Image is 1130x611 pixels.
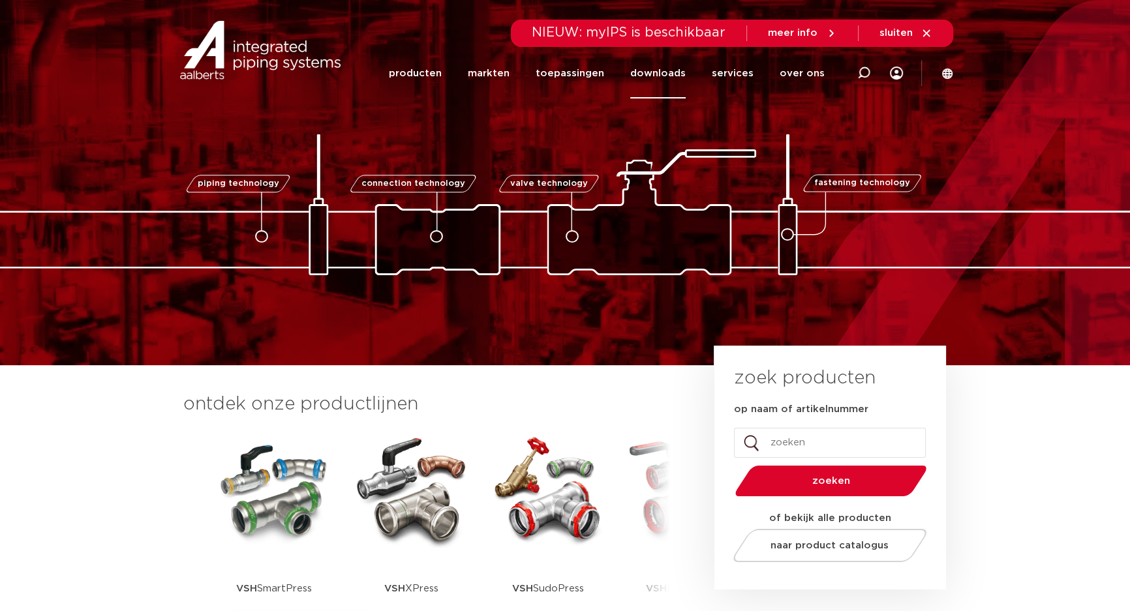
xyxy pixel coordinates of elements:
button: zoeken [730,464,932,498]
label: op naam of artikelnummer [734,403,868,416]
span: fastening technology [814,179,910,188]
strong: of bekijk alle producten [769,513,891,523]
nav: Menu [389,48,825,98]
span: valve technology [510,179,587,188]
span: naar product catalogus [771,541,889,550]
a: over ons [780,48,825,98]
a: producten [389,48,442,98]
strong: VSH [646,584,667,593]
a: toepassingen [536,48,604,98]
span: zoeken [769,476,893,486]
strong: VSH [512,584,533,593]
strong: VSH [384,584,405,593]
h3: zoek producten [734,365,876,391]
a: services [712,48,754,98]
a: downloads [630,48,686,98]
a: meer info [768,27,837,39]
strong: VSH [236,584,257,593]
a: naar product catalogus [730,529,930,562]
span: connection technology [361,179,465,188]
span: meer info [768,28,817,38]
span: piping technology [197,179,279,188]
a: markten [468,48,510,98]
a: sluiten [879,27,932,39]
span: sluiten [879,28,913,38]
input: zoeken [734,428,926,458]
h3: ontdek onze productlijnen [183,391,670,417]
span: NIEUW: myIPS is beschikbaar [532,26,725,39]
